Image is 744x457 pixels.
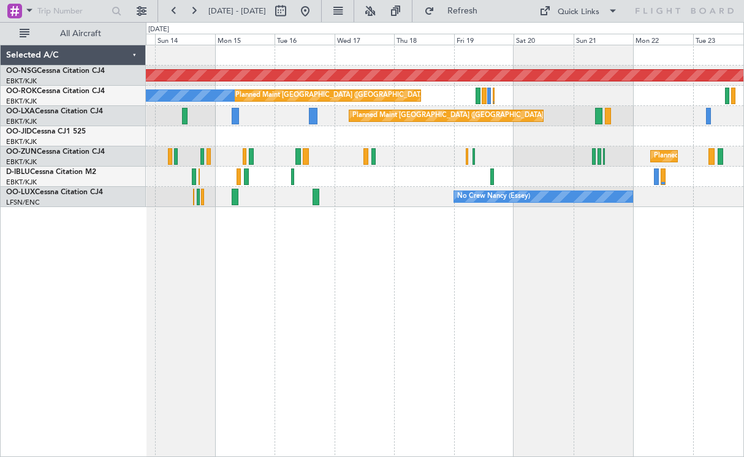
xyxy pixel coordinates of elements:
a: LFSN/ENC [6,198,40,207]
div: Planned Maint [GEOGRAPHIC_DATA] ([GEOGRAPHIC_DATA]) [352,107,545,125]
a: EBKT/KJK [6,137,37,146]
span: OO-ROK [6,88,37,95]
div: Mon 22 [633,34,693,45]
button: All Aircraft [13,24,133,43]
a: OO-LXACessna Citation CJ4 [6,108,103,115]
a: OO-ZUNCessna Citation CJ4 [6,148,105,156]
span: All Aircraft [32,29,129,38]
div: Sun 14 [155,34,215,45]
span: OO-NSG [6,67,37,75]
div: Planned Maint [GEOGRAPHIC_DATA] ([GEOGRAPHIC_DATA]) [235,86,428,105]
a: EBKT/KJK [6,77,37,86]
button: Refresh [419,1,492,21]
span: [DATE] - [DATE] [208,6,266,17]
div: Tue 16 [275,34,335,45]
div: Wed 17 [335,34,395,45]
a: EBKT/KJK [6,157,37,167]
div: Sat 20 [514,34,574,45]
a: OO-NSGCessna Citation CJ4 [6,67,105,75]
span: D-IBLU [6,168,30,176]
a: OO-LUXCessna Citation CJ4 [6,189,103,196]
a: EBKT/KJK [6,178,37,187]
div: Fri 19 [454,34,514,45]
span: OO-LUX [6,189,35,196]
a: EBKT/KJK [6,117,37,126]
a: EBKT/KJK [6,97,37,106]
div: Quick Links [558,6,599,18]
input: Trip Number [37,2,108,20]
div: Sun 21 [574,34,634,45]
div: No Crew Nancy (Essey) [457,187,530,206]
a: D-IBLUCessna Citation M2 [6,168,96,176]
span: OO-JID [6,128,32,135]
button: Quick Links [533,1,624,21]
span: OO-LXA [6,108,35,115]
span: Refresh [437,7,488,15]
div: [DATE] [148,25,169,35]
span: OO-ZUN [6,148,37,156]
div: Thu 18 [394,34,454,45]
a: OO-JIDCessna CJ1 525 [6,128,86,135]
a: OO-ROKCessna Citation CJ4 [6,88,105,95]
div: Mon 15 [215,34,275,45]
